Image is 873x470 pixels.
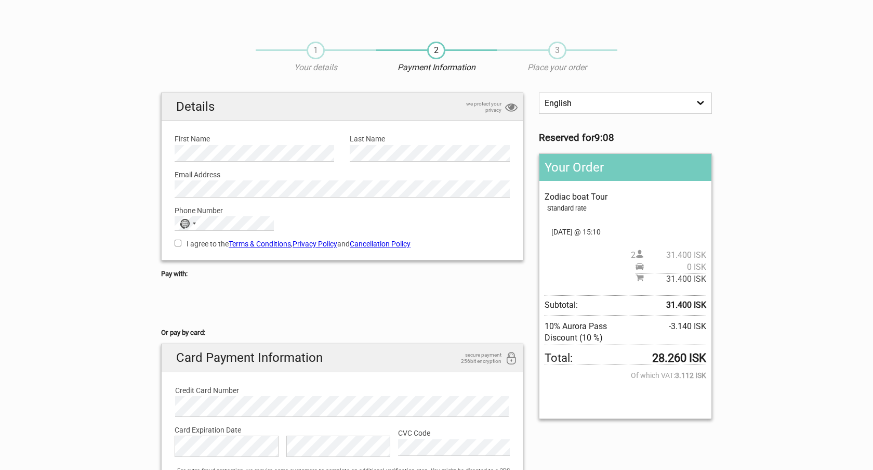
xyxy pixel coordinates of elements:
[545,295,706,315] span: Subtotal
[644,262,706,273] span: 0 ISK
[545,226,706,238] span: [DATE] @ 15:10
[644,273,706,285] span: 31.400 ISK
[175,238,510,250] label: I agree to the , and
[175,385,509,396] label: Credit Card Number
[505,101,518,115] i: privacy protection
[497,62,617,73] p: Place your order
[350,240,411,248] a: Cancellation Policy
[120,16,132,29] button: Open LiveChat chat widget
[631,250,706,261] span: 2 person(s)
[162,93,523,121] h2: Details
[545,192,607,202] span: Zodiac boat Tour
[669,321,706,344] span: -3.140 ISK
[229,240,291,248] a: Terms & Conditions
[545,352,706,364] span: Total to be paid
[644,250,706,261] span: 31.400 ISK
[175,217,201,230] button: Selected country
[15,18,117,27] p: We're away right now. Please check back later!
[545,321,642,344] span: 10% Aurora Pass Discount (10 %)
[636,262,706,273] span: Pickup price
[293,240,337,248] a: Privacy Policy
[539,132,712,143] h3: Reserved for
[547,203,706,214] div: Standard rate
[175,205,510,216] label: Phone Number
[652,352,706,364] strong: 28.260 ISK
[666,299,706,311] strong: 31.400 ISK
[427,42,445,59] span: 2
[636,273,706,285] span: Subtotal
[594,132,614,143] strong: 9:08
[548,42,566,59] span: 3
[161,327,523,338] h5: Or pay by card:
[350,133,509,145] label: Last Name
[256,62,376,73] p: Your details
[449,101,501,113] span: we protect your privacy
[505,352,518,366] i: 256bit encryption
[398,427,510,439] label: CVC Code
[175,169,510,180] label: Email Address
[162,344,523,372] h2: Card Payment Information
[675,370,706,381] strong: 3.112 ISK
[161,293,255,314] iframe: Secure payment button frame
[545,370,706,381] span: Of which VAT:
[376,62,497,73] p: Payment Information
[539,154,711,181] h2: Your Order
[449,352,501,364] span: secure payment 256bit encryption
[307,42,325,59] span: 1
[161,268,523,280] h5: Pay with:
[175,424,510,436] label: Card Expiration Date
[175,133,334,145] label: First Name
